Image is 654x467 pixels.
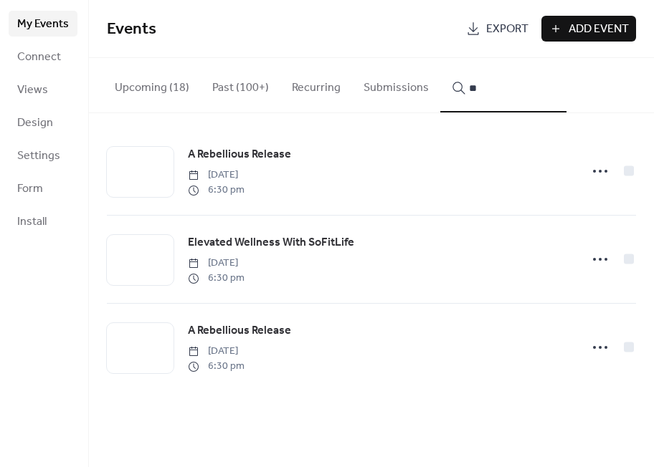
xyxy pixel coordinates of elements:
span: 6:30 pm [188,183,245,198]
span: Design [17,115,53,132]
span: Connect [17,49,61,66]
span: [DATE] [188,256,245,271]
span: Settings [17,148,60,165]
span: Install [17,213,47,231]
span: [DATE] [188,168,245,183]
a: Elevated Wellness With SoFitLife [188,233,354,252]
span: Views [17,82,48,99]
a: Form [9,175,77,201]
a: Views [9,77,77,102]
span: 6:30 pm [188,359,245,374]
a: Connect [9,44,77,69]
a: Settings [9,143,77,168]
button: Add Event [541,16,636,42]
button: Submissions [352,58,440,111]
a: Install [9,208,77,234]
a: A Rebellious Release [188,145,291,164]
a: Design [9,110,77,135]
span: [DATE] [188,344,245,359]
span: A Rebellious Release [188,322,291,340]
button: Upcoming (18) [103,58,201,111]
span: Form [17,180,43,198]
button: Past (100+) [201,58,280,111]
span: Add Event [569,21,629,38]
span: A Rebellious Release [188,146,291,163]
a: Export [459,16,536,42]
button: Recurring [280,58,352,111]
span: 6:30 pm [188,271,245,286]
span: Export [486,21,529,38]
a: A Rebellious Release [188,322,291,340]
a: My Events [9,11,77,37]
span: My Events [17,16,69,33]
span: Events [107,14,156,45]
